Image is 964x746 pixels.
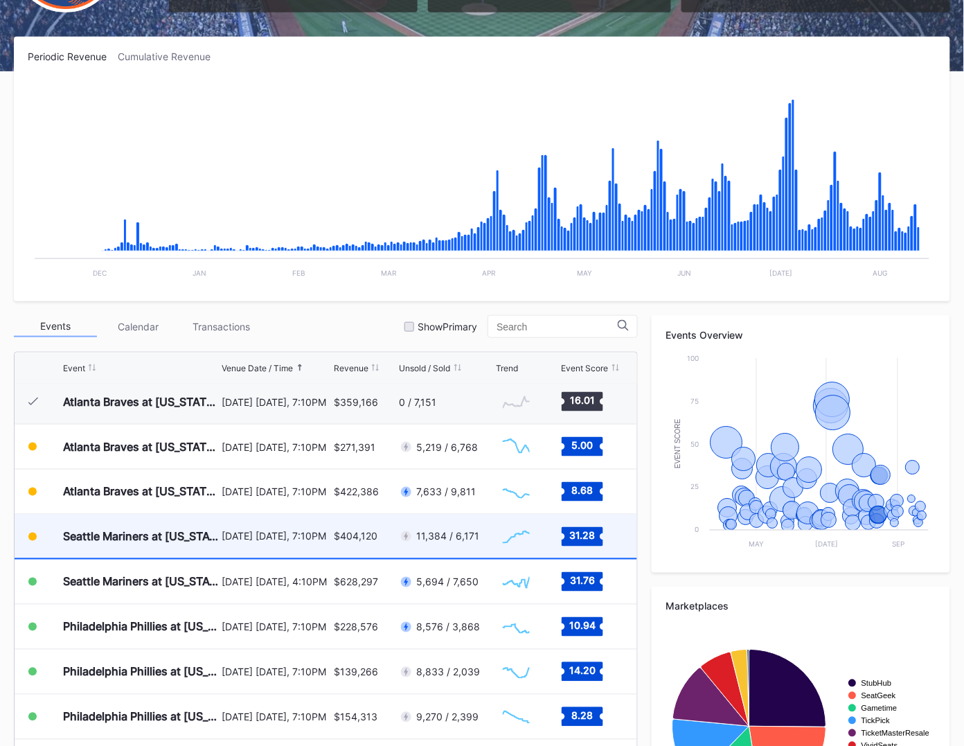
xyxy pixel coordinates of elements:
[496,474,537,509] svg: Chart title
[417,531,480,542] div: 11,384 / 6,171
[28,51,118,62] div: Periodic Revenue
[63,440,218,454] div: Atlanta Braves at [US_STATE] Mets (Mrs. Met Bobblehead Giveaway)
[334,441,375,453] div: $271,391
[334,486,379,498] div: $422,386
[63,710,218,724] div: Philadelphia Phillies at [US_STATE] Mets
[63,363,85,373] div: Event
[562,363,609,373] div: Event Score
[666,601,936,612] div: Marketplaces
[334,621,378,633] div: $228,576
[496,655,537,689] svg: Chart title
[862,704,898,713] text: Gametime
[691,483,699,491] text: 25
[496,610,537,644] svg: Chart title
[334,711,377,723] div: $154,313
[497,321,618,332] input: Search
[63,530,218,544] div: Seattle Mariners at [US_STATE][GEOGRAPHIC_DATA] ([PERSON_NAME][GEOGRAPHIC_DATA] Replica Giveaway/...
[28,80,936,287] svg: Chart title
[893,540,905,549] text: Sep
[496,565,537,599] svg: Chart title
[417,711,479,723] div: 9,270 / 2,399
[222,711,330,723] div: [DATE] [DATE], 7:10PM
[193,269,206,277] text: Jan
[222,396,330,408] div: [DATE] [DATE], 7:10PM
[496,700,537,734] svg: Chart title
[569,620,596,632] text: 10.94
[63,665,218,679] div: Philadelphia Phillies at [US_STATE] Mets (SNY Players Pins Featuring [PERSON_NAME], [PERSON_NAME]...
[695,526,699,534] text: 0
[417,441,479,453] div: 5,219 / 6,768
[496,384,537,419] svg: Chart title
[570,575,595,587] text: 31.76
[688,354,699,362] text: 100
[769,269,792,277] text: [DATE]
[571,440,593,452] text: 5.00
[222,666,330,678] div: [DATE] [DATE], 7:10PM
[862,692,896,700] text: SeatGeek
[482,269,496,277] text: Apr
[570,395,595,407] text: 16.01
[417,576,479,588] div: 5,694 / 7,650
[97,316,180,337] div: Calendar
[496,519,537,554] svg: Chart title
[222,363,293,373] div: Venue Date / Time
[677,269,691,277] text: Jun
[334,576,378,588] div: $628,297
[334,531,377,542] div: $404,120
[496,363,518,373] div: Trend
[222,531,330,542] div: [DATE] [DATE], 7:10PM
[180,316,263,337] div: Transactions
[93,269,107,277] text: Dec
[400,363,451,373] div: Unsold / Sold
[222,441,330,453] div: [DATE] [DATE], 7:10PM
[691,440,699,448] text: 50
[63,395,218,409] div: Atlanta Braves at [US_STATE] Mets
[292,269,305,277] text: Feb
[578,269,593,277] text: May
[816,540,839,549] text: [DATE]
[334,396,378,408] div: $359,166
[63,575,218,589] div: Seattle Mariners at [US_STATE] Mets ([PERSON_NAME] Bobblehead Giveaway)
[382,269,398,277] text: Mar
[14,316,97,337] div: Events
[222,621,330,633] div: [DATE] [DATE], 7:10PM
[569,665,596,677] text: 14.20
[571,485,593,497] text: 8.68
[666,329,936,341] div: Events Overview
[417,486,476,498] div: 7,633 / 9,811
[862,717,891,725] text: TickPick
[63,485,218,499] div: Atlanta Braves at [US_STATE] Mets (Player Replica Jersey Giveaway)
[496,429,537,464] svg: Chart title
[400,396,437,408] div: 0 / 7,151
[675,419,682,469] text: Event Score
[417,621,481,633] div: 8,576 / 3,868
[118,51,222,62] div: Cumulative Revenue
[569,529,595,541] text: 31.28
[691,397,699,405] text: 75
[571,710,593,722] text: 8.28
[666,351,936,559] svg: Chart title
[873,269,888,277] text: Aug
[63,620,218,634] div: Philadelphia Phillies at [US_STATE] Mets
[334,363,368,373] div: Revenue
[222,486,330,498] div: [DATE] [DATE], 7:10PM
[749,540,765,549] text: May
[862,680,892,688] text: StubHub
[418,321,477,332] div: Show Primary
[334,666,378,678] div: $139,266
[862,729,929,738] text: TicketMasterResale
[222,576,330,588] div: [DATE] [DATE], 4:10PM
[417,666,481,678] div: 8,833 / 2,039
